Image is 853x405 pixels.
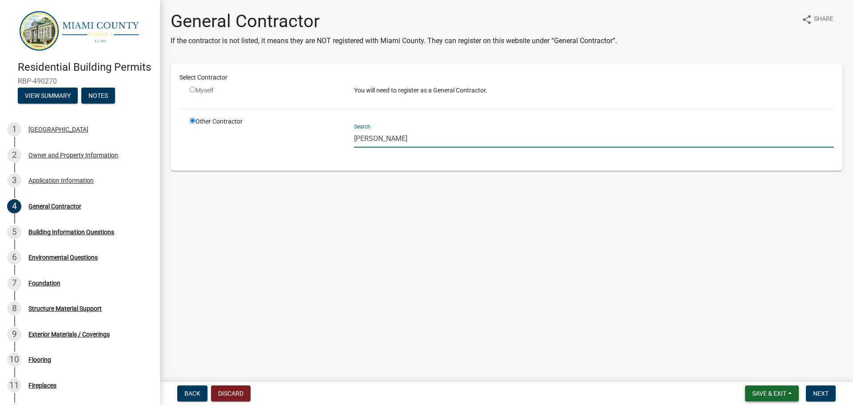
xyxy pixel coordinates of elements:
[7,225,21,239] div: 5
[801,14,812,25] i: share
[28,254,98,261] div: Environmental Questions
[18,88,78,104] button: View Summary
[7,378,21,393] div: 11
[81,93,115,100] wm-modal-confirm: Notes
[28,280,60,286] div: Foundation
[7,353,21,367] div: 10
[752,390,786,397] span: Save & Exit
[794,11,841,28] button: shareShare
[28,203,81,209] div: General Contractor
[806,385,836,401] button: Next
[190,86,341,95] div: Myself
[171,36,617,46] p: If the contractor is not listed, it means they are NOT registered with Miami County. They can reg...
[354,86,833,95] p: You will need to register as a General Contractor.
[177,385,207,401] button: Back
[18,9,146,52] img: Miami County, Indiana
[813,390,829,397] span: Next
[7,122,21,136] div: 1
[814,14,833,25] span: Share
[28,126,88,132] div: [GEOGRAPHIC_DATA]
[7,276,21,290] div: 7
[745,385,799,401] button: Save & Exit
[18,61,153,74] h4: Residential Building Permits
[7,301,21,316] div: 8
[28,357,51,363] div: Flooring
[354,129,833,148] input: Search...
[18,93,78,100] wm-modal-confirm: Summary
[171,11,617,32] h1: General Contractor
[7,148,21,162] div: 2
[28,177,94,184] div: Application Information
[7,199,21,213] div: 4
[28,382,56,389] div: Fireplaces
[81,88,115,104] button: Notes
[18,77,142,85] span: RBP-490270
[184,390,200,397] span: Back
[28,229,114,235] div: Building Information Questions
[28,152,118,158] div: Owner and Property Information
[7,327,21,341] div: 9
[28,305,102,312] div: Structure Material Support
[211,385,251,401] button: Discard
[183,117,347,162] div: Other Contractor
[7,250,21,265] div: 6
[7,173,21,188] div: 3
[28,331,110,337] div: Exterior Materials / Coverings
[173,73,840,82] div: Select Contractor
